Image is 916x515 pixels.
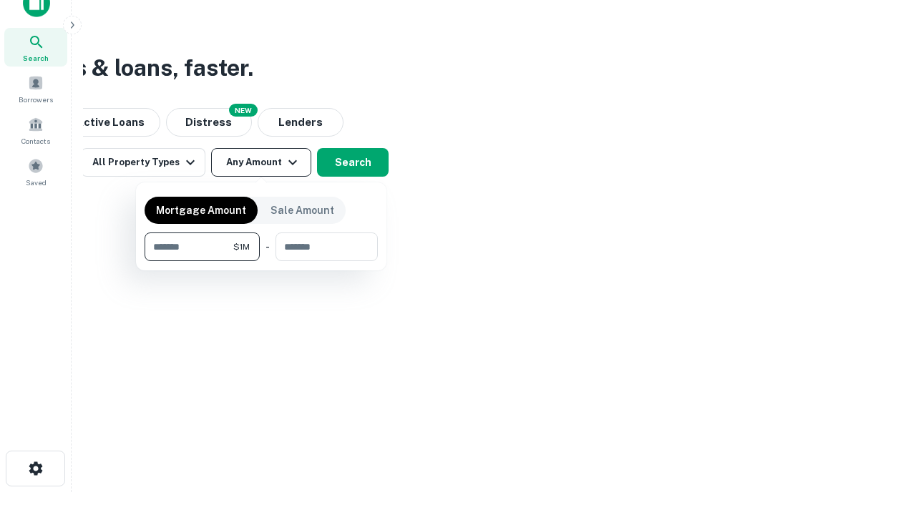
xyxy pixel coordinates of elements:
span: $1M [233,240,250,253]
p: Sale Amount [271,202,334,218]
iframe: Chat Widget [844,401,916,469]
div: - [265,232,270,261]
p: Mortgage Amount [156,202,246,218]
